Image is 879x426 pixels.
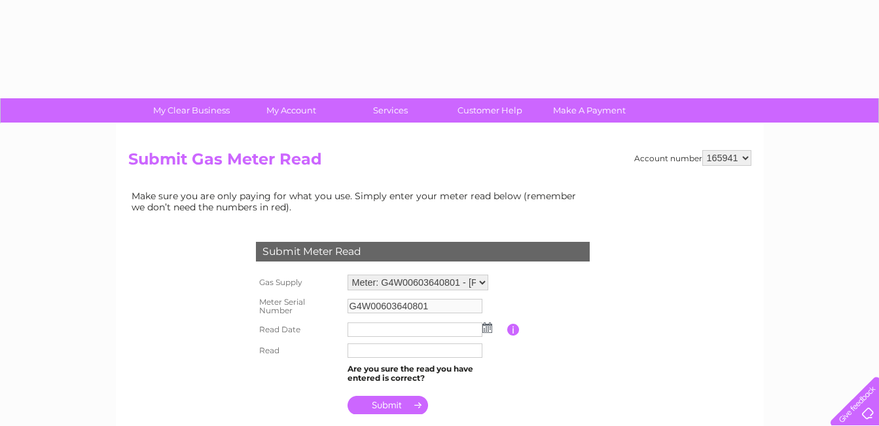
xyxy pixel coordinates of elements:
th: Read [253,340,344,361]
a: Services [336,98,444,123]
img: ... [482,322,492,333]
div: Account number [634,150,751,166]
div: Submit Meter Read [256,242,590,261]
h2: Submit Gas Meter Read [128,150,751,175]
a: Customer Help [436,98,544,123]
a: Make A Payment [535,98,643,123]
input: Information [507,324,520,336]
th: Read Date [253,319,344,340]
input: Submit [348,396,428,414]
th: Gas Supply [253,271,344,294]
a: My Clear Business [137,98,245,123]
td: Are you sure the read you have entered is correct? [344,361,507,386]
a: My Account [237,98,345,123]
td: Make sure you are only paying for what you use. Simply enter your meter read below (remember we d... [128,187,586,215]
th: Meter Serial Number [253,294,344,320]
